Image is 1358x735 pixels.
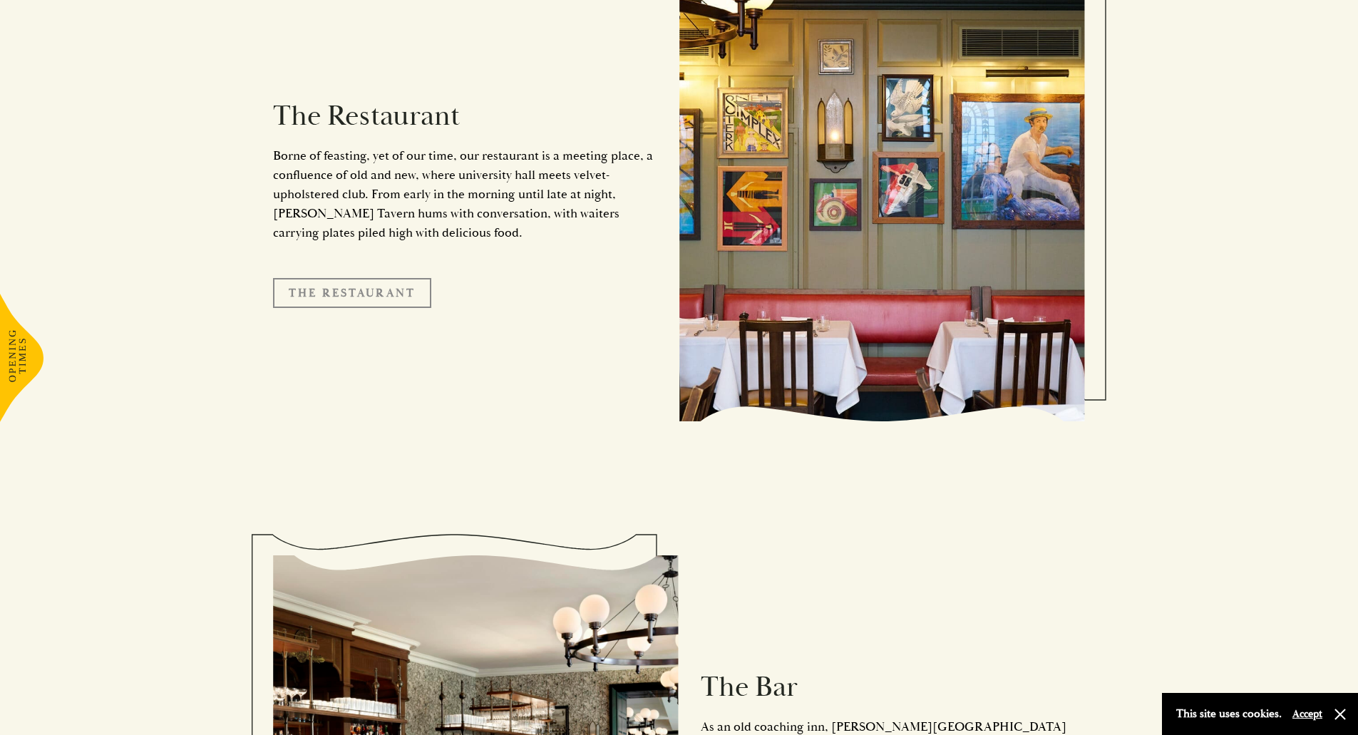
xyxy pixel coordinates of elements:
h2: The Bar [701,670,1086,704]
button: Close and accept [1333,707,1347,721]
p: Borne of feasting, yet of our time, our restaurant is a meeting place, a confluence of old and ne... [273,146,658,242]
button: Accept [1292,707,1322,721]
p: This site uses cookies. [1176,704,1282,724]
a: The Restaurant [273,278,431,308]
h2: The Restaurant [273,99,658,133]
